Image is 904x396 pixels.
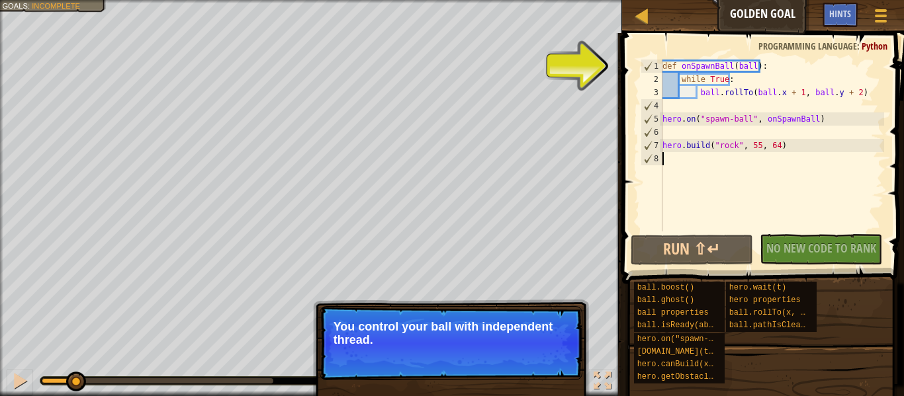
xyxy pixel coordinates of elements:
[864,3,897,34] button: Show game menu
[637,335,752,344] span: hero.on("spawn-ball", f)
[758,40,857,52] span: Programming language
[641,86,662,99] div: 3
[857,40,862,52] span: :
[641,99,662,112] div: 4
[862,40,887,52] span: Python
[729,308,810,317] span: ball.rollTo(x, y)
[729,283,786,292] span: hero.wait(t)
[641,152,662,165] div: 8
[28,1,32,10] span: :
[637,347,756,356] span: [DOMAIN_NAME](type, x, y)
[334,320,568,346] p: You control your ball with independent thread.
[637,296,694,305] span: ball.ghost()
[2,1,28,10] span: Goals
[7,369,33,396] button: Ctrl + P: Pause
[641,112,662,126] div: 5
[637,360,728,369] span: hero.canBuild(x, y)
[637,308,709,317] span: ball properties
[637,283,694,292] span: ball.boost()
[589,369,615,396] button: Toggle fullscreen
[641,126,662,139] div: 6
[729,296,801,305] span: hero properties
[829,7,851,20] span: Hints
[729,321,834,330] span: ball.pathIsClear(x, y)
[641,139,662,152] div: 7
[641,59,662,73] div: 1
[637,321,737,330] span: ball.isReady(ability)
[641,73,662,86] div: 2
[32,1,80,10] span: Incomplete
[637,372,752,381] span: hero.getObstacleAt(x, y)
[631,235,753,265] button: Run ⇧↵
